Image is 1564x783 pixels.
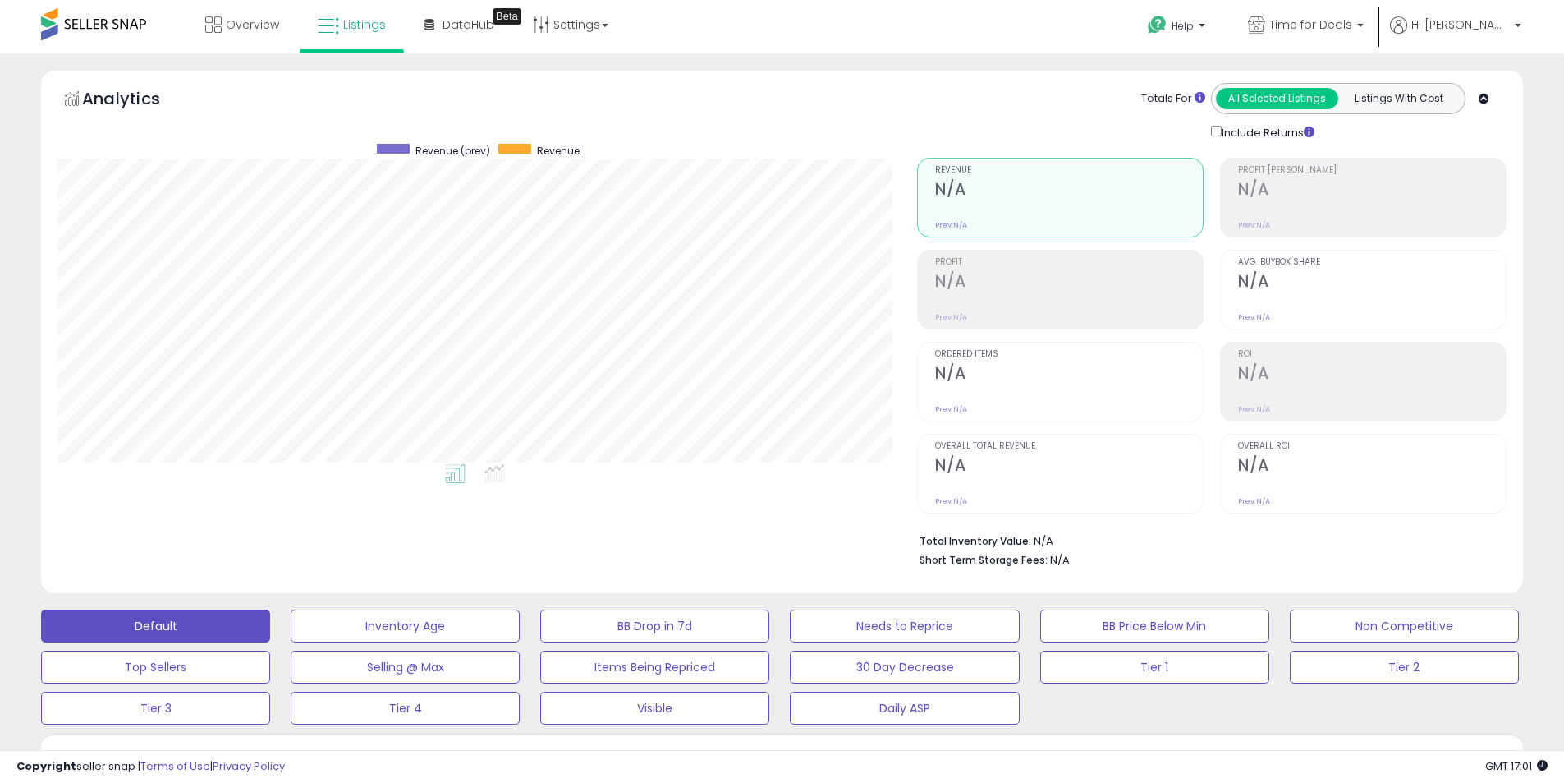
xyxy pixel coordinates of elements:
li: N/A [920,530,1494,550]
small: Prev: N/A [1238,404,1270,414]
span: Overall Total Revenue [935,442,1203,451]
span: Listings [343,16,386,33]
button: BB Price Below Min [1040,610,1269,643]
div: Include Returns [1199,122,1334,141]
span: Revenue [935,166,1203,175]
h2: N/A [1238,180,1506,202]
button: BB Drop in 7d [540,610,769,643]
span: Revenue (prev) [415,144,490,158]
button: Default [41,610,270,643]
div: seller snap | | [16,759,285,775]
span: Profit [935,258,1203,267]
button: Tier 1 [1040,651,1269,684]
span: N/A [1050,552,1070,568]
b: Total Inventory Value: [920,534,1031,548]
i: Get Help [1147,15,1167,35]
button: Visible [540,692,769,725]
div: Totals For [1141,91,1205,107]
button: Daily ASP [790,692,1019,725]
b: Short Term Storage Fees: [920,553,1048,567]
button: Tier 4 [291,692,520,725]
a: Privacy Policy [213,758,285,774]
button: Selling @ Max [291,651,520,684]
span: ROI [1238,350,1506,359]
h5: Analytics [82,87,192,114]
small: Prev: N/A [1238,496,1270,506]
p: Listing States: [1277,747,1523,762]
h2: N/A [935,272,1203,294]
h2: N/A [935,180,1203,202]
button: Listings With Cost [1337,88,1460,109]
span: Overall ROI [1238,442,1506,451]
button: Top Sellers [41,651,270,684]
button: Items Being Repriced [540,651,769,684]
span: DataHub [443,16,494,33]
button: All Selected Listings [1216,88,1338,109]
a: Help [1135,2,1222,53]
a: Hi [PERSON_NAME] [1390,16,1521,53]
button: Inventory Age [291,610,520,643]
h2: N/A [1238,272,1506,294]
button: Tier 3 [41,692,270,725]
button: Tier 2 [1290,651,1519,684]
span: Revenue [537,144,580,158]
span: Ordered Items [935,350,1203,359]
button: Needs to Reprice [790,610,1019,643]
small: Prev: N/A [1238,220,1270,230]
h2: N/A [935,364,1203,386]
button: 30 Day Decrease [790,651,1019,684]
small: Prev: N/A [935,404,967,414]
span: Overview [226,16,279,33]
small: Prev: N/A [935,220,967,230]
h2: N/A [1238,456,1506,478]
div: Tooltip anchor [493,8,521,25]
span: Time for Deals [1269,16,1352,33]
small: Prev: N/A [1238,312,1270,322]
span: Hi [PERSON_NAME] [1411,16,1510,33]
button: Non Competitive [1290,610,1519,643]
strong: Copyright [16,758,76,774]
a: Terms of Use [140,758,210,774]
span: 2025-10-10 17:01 GMT [1485,758,1548,774]
span: Avg. Buybox Share [1238,258,1506,267]
span: Help [1172,19,1194,33]
h2: N/A [935,456,1203,478]
small: Prev: N/A [935,312,967,322]
h2: N/A [1238,364,1506,386]
span: Profit [PERSON_NAME] [1238,166,1506,175]
small: Prev: N/A [935,496,967,506]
